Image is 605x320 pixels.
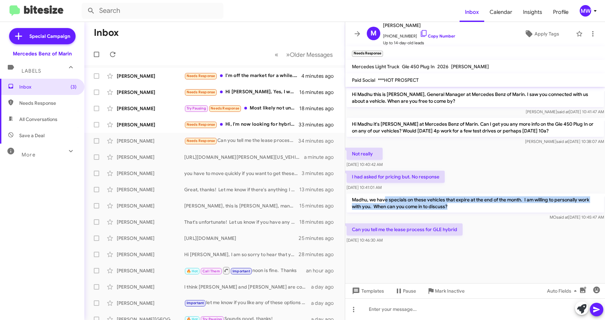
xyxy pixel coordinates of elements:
[378,77,419,83] span: ***HOT PROSPECT
[351,285,384,297] span: Templates
[290,51,333,58] span: Older Messages
[117,138,184,144] div: [PERSON_NAME]
[232,269,250,273] span: Important
[347,88,604,107] p: Hi Madhu this is [PERSON_NAME], General Manager at Mercedes Benz of Marin. I saw you connected wi...
[574,5,598,17] button: MW
[347,238,383,243] span: [DATE] 10:46:30 AM
[347,171,445,183] p: I had asked for pricing but. No response
[275,50,278,59] span: «
[525,109,604,114] span: [PERSON_NAME] [DATE] 10:41:47 AM
[184,202,299,209] div: [PERSON_NAME], this is [PERSON_NAME], manager at the dealership. I sent you a few texts but did n...
[184,299,311,307] div: let me know if you like any of these options and I'm happy to personally work with you.
[299,186,339,193] div: 13 minutes ago
[187,301,204,305] span: Important
[299,202,339,209] div: 15 minutes ago
[421,285,470,297] button: Mark Inactive
[82,3,223,19] input: Search
[187,74,215,78] span: Needs Response
[518,2,548,22] span: Insights
[184,235,299,242] div: [URL][DOMAIN_NAME]
[389,285,421,297] button: Pause
[187,106,206,110] span: Try Pausing
[117,284,184,290] div: [PERSON_NAME]
[117,73,184,79] div: [PERSON_NAME]
[352,51,383,57] small: Needs Response
[403,285,416,297] span: Pause
[117,89,184,96] div: [PERSON_NAME]
[9,28,76,44] a: Special Campaign
[299,138,339,144] div: 34 minutes ago
[437,64,448,70] span: 2026
[282,48,337,61] button: Next
[347,118,604,137] p: Hi Madhu it's [PERSON_NAME] at Mercedes Benz of Marin. Can I get you any more info on the Gle 450...
[117,186,184,193] div: [PERSON_NAME]
[184,88,299,96] div: Hi [PERSON_NAME], Yes, I was looking at a used GLE 350, although I am going to hold off on purcha...
[19,83,77,90] span: Inbox
[347,162,383,167] span: [DATE] 10:40:42 AM
[184,186,299,193] div: Great, thanks! Let me know if there's anything I can do to assist in the meantime.
[347,185,382,190] span: [DATE] 10:41:01 AM
[286,50,290,59] span: »
[435,285,465,297] span: Mark Inactive
[460,2,484,22] a: Inbox
[383,21,455,29] span: [PERSON_NAME]
[19,132,45,139] span: Save a Deal
[184,104,299,112] div: Most likely not until [DATE]
[510,28,573,40] button: Apply Tags
[299,219,339,225] div: 18 minutes ago
[311,284,339,290] div: a day ago
[117,235,184,242] div: [PERSON_NAME]
[484,2,518,22] a: Calendar
[184,72,301,80] div: I'm off the market for a while. Might revisit in December or February.
[94,27,119,38] h1: Inbox
[184,121,299,128] div: Hi, I'm now looking for hybrid cars
[71,83,77,90] span: (3)
[534,28,559,40] span: Apply Tags
[299,251,339,258] div: 28 minutes ago
[556,215,568,220] span: said at
[22,152,35,158] span: More
[117,121,184,128] div: [PERSON_NAME]
[420,33,455,39] a: Copy Number
[548,2,574,22] a: Profile
[549,215,604,220] span: MO [DATE] 10:45:47 AM
[352,64,399,70] span: Mercedes Light Truck
[383,29,455,40] span: [PHONE_NUMBER]
[306,267,339,274] div: an hour ago
[301,73,339,79] div: 4 minutes ago
[580,5,591,17] div: MW
[345,285,389,297] button: Templates
[302,170,339,177] div: 3 minutes ago
[347,194,604,213] p: Madhu, we have specials on these vehicles that expire at the end of the month. I am willing to pe...
[184,284,311,290] div: I think [PERSON_NAME] and [PERSON_NAME] are confused about what car you want numbers on. Do you w...
[19,116,57,123] span: All Conversations
[299,121,339,128] div: 33 minutes ago
[299,235,339,242] div: 25 minutes ago
[29,33,70,40] span: Special Campaign
[383,40,455,46] span: Up to 14-day-old leads
[402,64,435,70] span: Gle 450 Plug In
[542,285,585,297] button: Auto Fields
[311,300,339,306] div: a day ago
[184,266,306,275] div: noon is fine. Thanks
[22,68,41,74] span: Labels
[347,223,463,236] p: Can you tell me the lease process for GLE hybrid
[187,90,215,94] span: Needs Response
[117,154,184,161] div: [PERSON_NAME]
[187,269,198,273] span: 🔥 Hot
[211,106,239,110] span: Needs Response
[184,251,299,258] div: Hi [PERSON_NAME], I am so sorry to hear that your experience was not on par and frankly, below ou...
[117,251,184,258] div: [PERSON_NAME]
[117,300,184,306] div: [PERSON_NAME]
[299,89,339,96] div: 16 minutes ago
[451,64,489,70] span: [PERSON_NAME]
[13,50,72,57] div: Mercedes Benz of Marin
[187,122,215,127] span: Needs Response
[184,170,302,177] div: you have to move quickly if you want to get these cars. they are moving very fast.
[370,28,377,39] span: M
[19,100,77,106] span: Needs Response
[117,170,184,177] div: [PERSON_NAME]
[117,267,184,274] div: [PERSON_NAME]
[184,154,304,161] div: [URL][DOMAIN_NAME][PERSON_NAME][US_VEHICLE_IDENTIFICATION_NUMBER]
